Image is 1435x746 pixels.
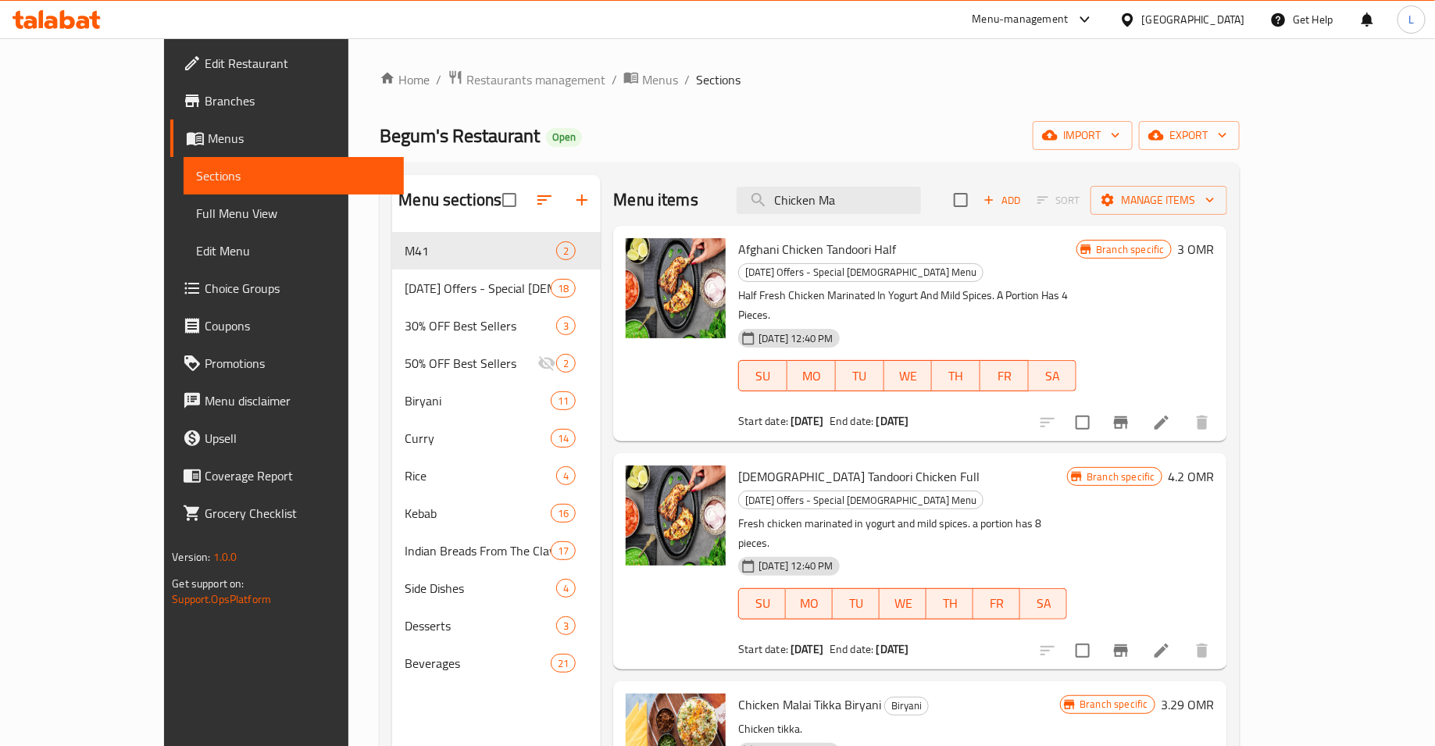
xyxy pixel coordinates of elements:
b: [DATE] [791,639,823,659]
span: import [1045,126,1120,145]
span: TU [839,592,873,615]
div: Side Dishes [405,579,556,598]
a: Coupons [170,307,404,344]
li: / [684,70,690,89]
span: WE [886,592,920,615]
span: SA [1026,592,1061,615]
span: SA [1035,365,1071,387]
img: Afghani Chicken Tandoori Half [626,238,726,338]
span: Add item [977,188,1027,212]
span: SU [745,365,781,387]
span: Promotions [205,354,391,373]
a: Menus [170,120,404,157]
span: Curry [405,429,551,448]
span: Branch specific [1073,697,1154,712]
input: search [737,187,921,214]
div: 50% OFF Best Sellers2 [392,344,601,382]
div: Kebab16 [392,494,601,532]
span: Menus [642,70,678,89]
button: MO [786,588,833,619]
span: Select all sections [493,184,526,216]
span: Edit Menu [196,241,391,260]
span: Start date: [738,411,788,431]
div: items [556,316,576,335]
div: Beverages [405,654,551,673]
img: Afghani Tandoori Chicken Full [626,466,726,566]
span: TH [938,365,974,387]
span: Add [981,191,1023,209]
div: Biryani11 [392,382,601,419]
span: TH [933,592,967,615]
button: FR [980,360,1029,391]
div: items [551,429,576,448]
div: [GEOGRAPHIC_DATA] [1142,11,1245,28]
div: items [556,354,576,373]
div: Biryani [405,391,551,410]
span: Select to update [1066,406,1099,439]
span: TU [842,365,878,387]
div: Kebab [405,504,551,523]
span: Version: [172,547,210,567]
a: Coverage Report [170,457,404,494]
a: Edit Menu [184,232,404,269]
a: Menus [623,70,678,90]
span: Indian Breads From The Clay Oven [405,541,551,560]
button: WE [884,360,933,391]
p: Fresh chicken marinated in yogurt and mild spices. a portion has 8 pieces. [738,514,1067,553]
div: [DATE] Offers - Special [DEMOGRAPHIC_DATA] Menu18 [392,269,601,307]
h2: Menu sections [398,188,502,212]
a: Grocery Checklist [170,494,404,532]
button: SA [1020,588,1067,619]
span: M41 [405,241,556,260]
span: 11 [552,394,575,409]
b: [DATE] [791,411,823,431]
span: 50% OFF Best Sellers [405,354,537,373]
span: 2 [557,356,575,371]
div: Rice [405,466,556,485]
span: Restaurants management [466,70,605,89]
span: [DATE] Offers - Special [DEMOGRAPHIC_DATA] Menu [739,491,983,509]
a: Choice Groups [170,269,404,307]
div: Menu-management [973,10,1069,29]
span: [DEMOGRAPHIC_DATA] Tandoori Chicken Full [738,465,980,488]
nav: breadcrumb [380,70,1239,90]
button: SU [738,360,787,391]
span: Choice Groups [205,279,391,298]
button: Branch-specific-item [1102,632,1140,669]
span: SU [745,592,780,615]
span: 30% OFF Best Sellers [405,316,556,335]
span: 3 [557,319,575,334]
div: items [551,279,576,298]
span: [DATE] Offers - Special [DEMOGRAPHIC_DATA] Menu [739,263,983,281]
div: Biryani [884,697,929,716]
span: 17 [552,544,575,559]
a: Edit menu item [1152,641,1171,660]
a: Menu disclaimer [170,382,404,419]
div: items [556,466,576,485]
p: Half Fresh Chicken Marinated In Yogurt And Mild Spices. A Portion Has 4 Pieces. [738,286,1076,325]
button: Manage items [1091,186,1227,215]
span: Begum's Restaurant [380,118,540,153]
span: L [1408,11,1414,28]
div: items [551,391,576,410]
a: Restaurants management [448,70,605,90]
button: FR [973,588,1020,619]
button: SA [1029,360,1077,391]
span: FR [980,592,1014,615]
span: End date: [830,411,873,431]
div: 30% OFF Best Sellers3 [392,307,601,344]
li: / [612,70,617,89]
svg: Inactive section [537,354,556,373]
span: Menu disclaimer [205,391,391,410]
button: import [1033,121,1133,150]
button: TU [833,588,880,619]
span: Desserts [405,616,556,635]
button: TU [836,360,884,391]
span: [DATE] Offers - Special [DEMOGRAPHIC_DATA] Menu [405,279,551,298]
div: Indian Breads From The Clay Oven17 [392,532,601,569]
a: Branches [170,82,404,120]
